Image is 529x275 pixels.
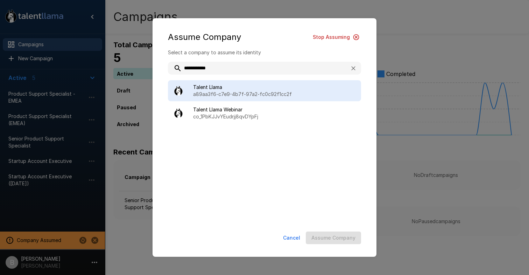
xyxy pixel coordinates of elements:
[168,103,361,124] div: Talent Llama Webinarco_1PbKJJvYEudrjj8qvDYpFj
[280,232,303,245] button: Cancel
[168,31,361,44] div: Assume Company
[193,84,355,91] span: Talent Llama
[168,80,361,101] div: Talent Llamaa89aa3f6-c7e9-4b7f-97a2-fc0c92f1cc2f
[193,91,355,98] p: a89aa3f6-c7e9-4b7f-97a2-fc0c92f1cc2f
[168,49,361,56] p: Select a company to assume its identity
[174,86,183,96] img: llama_clean.png
[174,108,183,118] img: llama_clean.png
[310,31,361,44] button: Stop Assuming
[193,106,355,113] span: Talent Llama Webinar
[193,113,355,120] p: co_1PbKJJvYEudrjj8qvDYpFj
